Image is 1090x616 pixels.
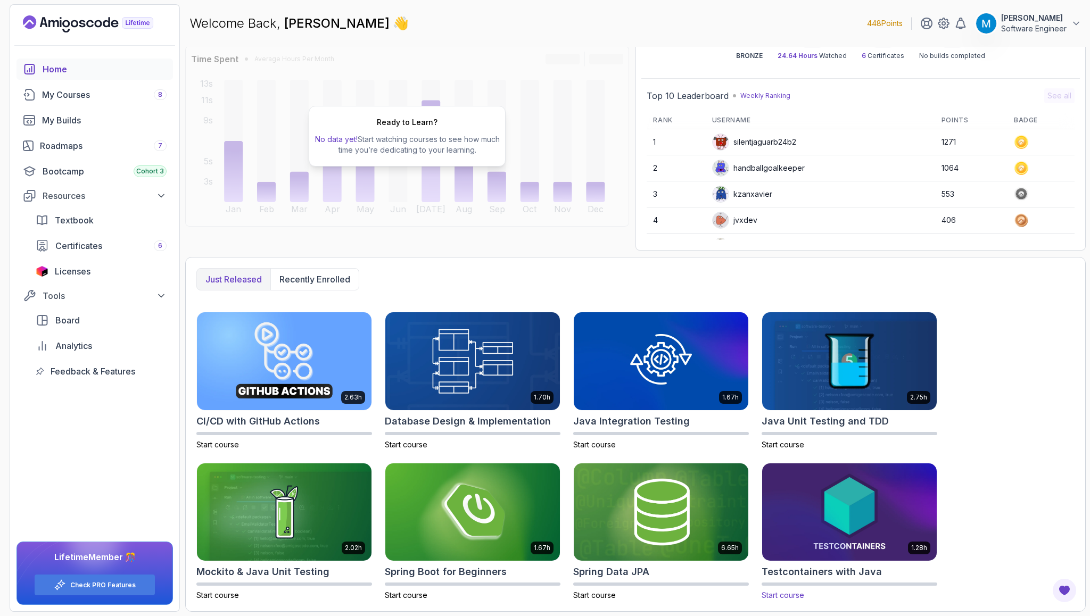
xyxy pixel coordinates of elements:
[573,564,649,579] h2: Spring Data JPA
[344,393,362,402] p: 2.63h
[647,207,705,234] td: 4
[23,15,178,32] a: Landing page
[862,52,866,60] span: 6
[51,365,135,378] span: Feedback & Features
[16,186,173,205] button: Resources
[573,463,749,601] a: Spring Data JPA card6.65hSpring Data JPAStart course
[721,544,739,552] p: 6.65h
[70,581,136,589] a: Check PRO Features
[55,214,94,227] span: Textbook
[1008,112,1075,129] th: Badge
[935,181,1008,207] td: 553
[706,112,935,129] th: Username
[43,63,167,76] div: Home
[197,312,371,410] img: CI/CD with GitHub Actions card
[29,335,173,356] a: analytics
[197,269,270,290] button: Just released
[40,139,167,152] div: Roadmaps
[762,414,889,429] h2: Java Unit Testing and TDD
[935,234,1008,260] td: 347
[29,210,173,231] a: textbook
[736,52,763,60] p: BRONZE
[55,314,80,327] span: Board
[919,52,985,60] p: No builds completed
[762,564,882,579] h2: Testcontainers with Java
[976,13,1081,34] button: user profile image[PERSON_NAME]Software Engineer
[573,590,616,600] span: Start course
[647,155,705,181] td: 2
[712,238,767,255] div: btharwani
[270,269,359,290] button: Recently enrolled
[647,181,705,207] td: 3
[42,114,167,127] div: My Builds
[1001,23,1067,34] p: Software Engineer
[976,13,996,34] img: user profile image
[647,129,705,155] td: 1
[42,88,167,101] div: My Courses
[189,15,409,32] p: Welcome Back,
[16,84,173,105] a: courses
[36,266,48,277] img: jetbrains icon
[43,189,167,202] div: Resources
[534,393,550,402] p: 1.70h
[713,186,729,202] img: default monster avatar
[574,312,748,410] img: Java Integration Testing card
[762,312,937,450] a: Java Unit Testing and TDD card2.75hJava Unit Testing and TDDStart course
[762,463,937,601] a: Testcontainers with Java card1.28hTestcontainers with JavaStart course
[313,134,501,155] p: Start watching courses to see how much time you’re dedicating to your learning.
[385,312,560,450] a: Database Design & Implementation card1.70hDatabase Design & ImplementationStart course
[196,414,320,429] h2: CI/CD with GitHub Actions
[713,160,729,176] img: default monster avatar
[1001,13,1067,23] p: [PERSON_NAME]
[385,564,507,579] h2: Spring Boot for Beginners
[158,141,162,150] span: 7
[713,134,729,150] img: default monster avatar
[34,574,155,596] button: Check PRO Features
[55,239,102,252] span: Certificates
[158,242,162,250] span: 6
[935,112,1008,129] th: Points
[762,590,804,600] span: Start course
[712,160,805,177] div: handballgoalkeeper
[16,286,173,305] button: Tools
[911,544,927,552] p: 1.28h
[1044,88,1075,103] button: See all
[197,463,371,561] img: Mockito & Java Unit Testing card
[16,135,173,156] a: roadmaps
[279,273,350,286] p: Recently enrolled
[205,273,262,286] p: Just released
[935,155,1008,181] td: 1064
[713,212,729,228] img: default monster avatar
[136,167,164,176] span: Cohort 3
[935,207,1008,234] td: 406
[762,312,937,410] img: Java Unit Testing and TDD card
[29,361,173,382] a: feedback
[712,212,757,229] div: jvxdev
[43,289,167,302] div: Tools
[55,339,92,352] span: Analytics
[385,414,551,429] h2: Database Design & Implementation
[935,129,1008,155] td: 1271
[43,165,167,178] div: Bootcamp
[385,590,427,600] span: Start course
[29,235,173,256] a: certificates
[647,112,705,129] th: Rank
[196,564,329,579] h2: Mockito & Java Unit Testing
[16,110,173,131] a: builds
[647,89,729,102] h2: Top 10 Leaderboard
[647,234,705,260] td: 5
[29,261,173,282] a: licenses
[1052,578,1077,603] button: Open Feedback Button
[385,463,560,561] img: Spring Boot for Beginners card
[867,18,903,29] p: 448 Points
[385,463,560,601] a: Spring Boot for Beginners card1.67hSpring Boot for BeginnersStart course
[345,544,362,552] p: 2.02h
[284,15,393,31] span: [PERSON_NAME]
[196,590,239,600] span: Start course
[377,117,437,128] h2: Ready to Learn?
[385,440,427,449] span: Start course
[740,91,790,100] p: Weekly Ranking
[573,312,749,450] a: Java Integration Testing card1.67hJava Integration TestingStart course
[574,463,748,561] img: Spring Data JPA card
[29,310,173,331] a: board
